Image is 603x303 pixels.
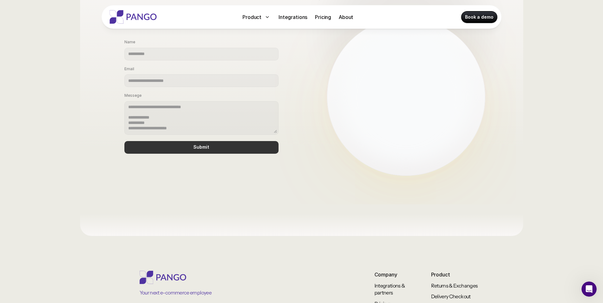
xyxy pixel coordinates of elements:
[124,74,279,87] input: Email
[581,281,597,297] iframe: Intercom live chat
[124,101,279,135] textarea: Messege
[315,13,331,21] p: Pricing
[124,48,279,60] input: Name
[279,13,307,21] p: Integrations
[465,14,493,20] p: Book a demo
[124,40,135,44] p: Name
[431,271,482,278] p: Product
[193,145,209,150] p: Submit
[339,13,353,21] p: About
[124,141,279,154] button: Submit
[242,13,261,21] p: Product
[140,289,211,296] p: Your next e-commerce employee
[124,93,141,98] p: Messege
[374,282,406,296] a: Integrations & partners
[336,12,356,22] a: About
[431,282,478,289] a: Returns & Exchanges
[374,271,409,278] p: Company
[124,67,134,71] p: Email
[431,293,471,300] a: Delivery Checkout
[276,12,310,22] a: Integrations
[312,12,334,22] a: Pricing
[461,11,497,23] a: Book a demo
